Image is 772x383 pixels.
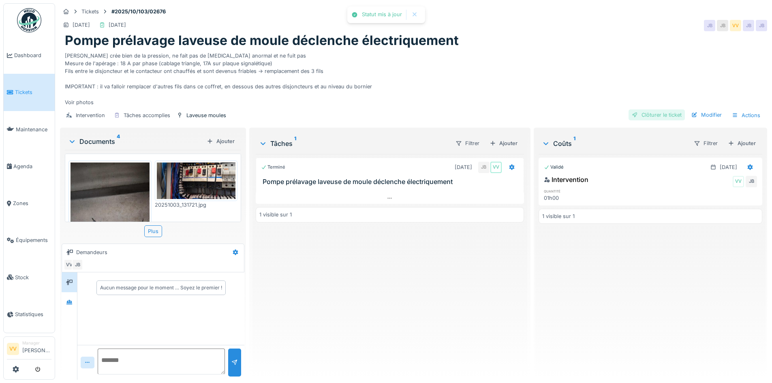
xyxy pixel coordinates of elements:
a: Tickets [4,74,55,111]
div: 20251003_131721.jpg [155,201,238,209]
div: [PERSON_NAME] crée bien de la pression, ne fait pas de [MEDICAL_DATA] anormal et ne fuit pas Mesu... [65,49,762,106]
a: VV Manager[PERSON_NAME] [7,340,51,359]
li: [PERSON_NAME] [22,340,51,357]
div: 1 visible sur 1 [542,212,575,220]
a: Maintenance [4,111,55,148]
div: Plus [144,225,162,237]
div: Manager [22,340,51,346]
div: JB [72,259,83,270]
span: Zones [13,199,51,207]
div: Coûts [542,139,687,148]
div: Clôturer le ticket [629,109,685,120]
div: Ajouter [203,136,238,147]
div: Tâches [259,139,448,148]
div: Ajouter [725,138,759,149]
a: Zones [4,185,55,222]
div: 01h00 [544,194,613,202]
div: JB [746,176,757,187]
a: Agenda [4,148,55,185]
sup: 1 [294,139,296,148]
div: [DATE] [109,21,126,29]
li: VV [7,343,19,355]
div: Tâches accomplies [124,111,170,119]
div: Filtrer [452,137,483,149]
div: Terminé [261,164,285,171]
sup: 1 [573,139,575,148]
div: [DATE] [73,21,90,29]
div: Intervention [544,175,588,184]
div: Intervention [76,111,105,119]
h3: Pompe prélavage laveuse de moule déclenche électriquement [263,178,520,186]
h6: quantité [544,188,613,194]
span: Maintenance [16,126,51,133]
a: Statistiques [4,296,55,333]
div: VV [64,259,75,270]
div: JB [704,20,715,31]
strong: #2025/10/103/02676 [108,8,169,15]
img: c2hqpivk5403yeimvj1fywm30rfu [157,163,236,199]
span: Agenda [13,163,51,170]
div: Laveuse moules [186,111,226,119]
div: Filtrer [690,137,721,149]
div: JB [756,20,767,31]
div: Actions [728,109,764,121]
div: VV [730,20,741,31]
a: Stock [4,259,55,296]
div: Modifier [688,109,725,120]
div: VV [490,162,502,173]
div: Validé [544,164,564,171]
img: ifkmhkhlootdg3mk2vv6ja104jsc [71,163,150,334]
img: Badge_color-CXgf-gQk.svg [17,8,41,32]
div: [DATE] [720,163,737,171]
span: Stock [15,274,51,281]
div: Aucun message pour le moment … Soyez le premier ! [100,284,222,291]
div: Tickets [81,8,99,15]
h1: Pompe prélavage laveuse de moule déclenche électriquement [65,33,459,48]
div: Documents [68,137,203,146]
div: [DATE] [455,163,472,171]
div: JB [717,20,728,31]
div: 1 visible sur 1 [259,211,292,218]
div: Demandeurs [76,248,107,256]
a: Équipements [4,222,55,259]
div: Statut mis à jour [362,11,402,18]
div: JB [478,162,490,173]
span: Équipements [16,236,51,244]
a: Dashboard [4,37,55,74]
div: JB [743,20,754,31]
div: Ajouter [486,138,521,149]
span: Dashboard [14,51,51,59]
span: Tickets [15,88,51,96]
sup: 4 [117,137,120,146]
div: VV [733,176,744,187]
span: Statistiques [15,310,51,318]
